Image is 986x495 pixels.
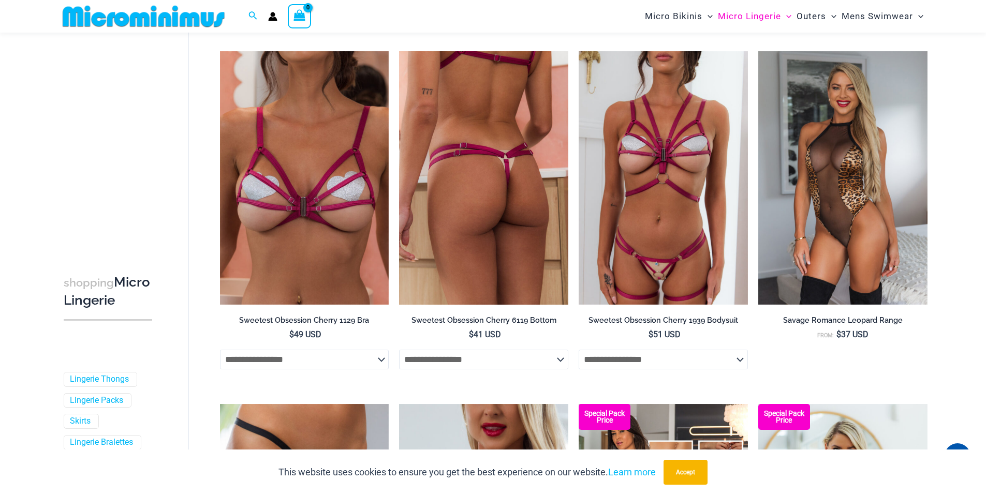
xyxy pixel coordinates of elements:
a: Account icon link [268,12,277,21]
span: $ [649,329,653,339]
a: Sweetest Obsession Cherry 6119 Bottom [399,316,568,329]
img: MM SHOP LOGO FLAT [58,5,229,28]
a: Lingerie Bralettes [70,438,133,448]
a: Lingerie Packs [70,395,123,406]
a: Lingerie Thongs [70,374,129,385]
h3: Micro Lingerie [64,274,152,309]
span: $ [469,329,474,339]
span: Menu Toggle [781,3,791,29]
button: Accept [664,460,708,485]
a: Mens SwimwearMenu ToggleMenu Toggle [839,3,926,29]
span: Menu Toggle [913,3,923,29]
span: Menu Toggle [702,3,713,29]
a: Sweetest Obsession Cherry 6119 Bottom 1939 01Sweetest Obsession Cherry 1129 Bra 6119 Bottom 1939 ... [399,51,568,305]
bdi: 41 USD [469,329,501,339]
a: Search icon link [248,10,258,23]
bdi: 37 USD [836,329,869,339]
span: Micro Bikinis [645,3,702,29]
span: shopping [64,276,114,289]
a: Savage Romance Leopard 115 Bodysuit 01Savage Romance Leopard 1052 Underwire Bra 6052 Thong 04Sava... [758,51,928,305]
bdi: 51 USD [649,329,681,339]
span: Outers [797,3,826,29]
h2: Sweetest Obsession Cherry 1129 Bra [220,316,389,325]
b: Special Pack Price [579,410,630,424]
span: $ [836,329,841,339]
span: $ [289,329,294,339]
a: Micro LingerieMenu ToggleMenu Toggle [715,3,794,29]
span: From: [817,332,834,339]
span: Micro Lingerie [718,3,781,29]
img: Sweetest Obsession Cherry 1129 Bra 01 [220,51,389,305]
a: View Shopping Cart, empty [288,4,312,28]
span: Menu Toggle [826,3,836,29]
nav: Site Navigation [641,2,928,31]
a: Sweetest Obsession Cherry 1129 Bra [220,316,389,329]
iframe: TrustedSite Certified [64,35,157,242]
h2: Sweetest Obsession Cherry 6119 Bottom [399,316,568,325]
a: Sweetest Obsession Cherry 1129 Bra 6119 Bottom 1939 Bodysuit 09Sweetest Obsession Cherry 1129 Bra... [579,51,748,305]
img: Savage Romance Leopard 115 Bodysuit 01 [758,51,928,305]
b: Special Pack Price [758,410,810,424]
a: OutersMenu ToggleMenu Toggle [794,3,839,29]
a: Skirts [70,416,91,427]
img: Sweetest Obsession Cherry 1129 Bra 6119 Bottom 1939 Bodysuit 09 [579,51,748,305]
img: Sweetest Obsession Cherry 1129 Bra 6119 Bottom 1939 04 [399,51,568,305]
bdi: 49 USD [289,329,321,339]
a: Sweetest Obsession Cherry 1129 Bra 01Sweetest Obsession Cherry 1129 Bra 6119 Bottom 1939 05Sweete... [220,51,389,305]
h2: Sweetest Obsession Cherry 1939 Bodysuit [579,316,748,325]
h2: Savage Romance Leopard Range [758,316,928,325]
a: Sweetest Obsession Cherry 1939 Bodysuit [579,316,748,329]
span: Mens Swimwear [842,3,913,29]
a: Savage Romance Leopard Range [758,316,928,329]
p: This website uses cookies to ensure you get the best experience on our website. [278,464,656,480]
a: Learn more [608,467,656,477]
a: Micro BikinisMenu ToggleMenu Toggle [642,3,715,29]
